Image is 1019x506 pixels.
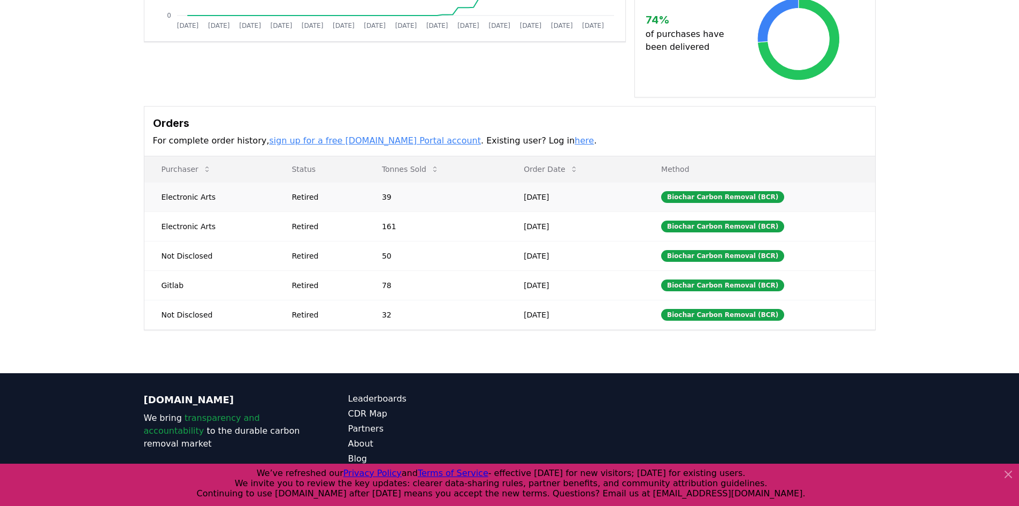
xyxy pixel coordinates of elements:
tspan: 0 [167,12,171,19]
tspan: [DATE] [519,22,541,29]
div: Biochar Carbon Removal (BCR) [661,191,784,203]
td: [DATE] [507,270,644,300]
a: here [574,135,594,146]
tspan: [DATE] [364,22,386,29]
td: 78 [365,270,507,300]
button: Tonnes Sold [373,158,448,180]
td: Not Disclosed [144,241,275,270]
button: Order Date [515,158,587,180]
td: Electronic Arts [144,182,275,212]
tspan: [DATE] [177,22,198,29]
p: For complete order history, . Existing user? Log in . [153,134,867,147]
div: Biochar Carbon Removal (BCR) [661,280,784,291]
div: Retired [292,280,356,291]
tspan: [DATE] [208,22,229,29]
td: 161 [365,212,507,241]
tspan: [DATE] [395,22,417,29]
a: Blog [348,452,510,465]
div: Retired [292,192,356,202]
p: Method [653,164,866,175]
div: Biochar Carbon Removal (BCR) [661,250,784,262]
a: Leaderboards [348,392,510,405]
td: 32 [365,300,507,329]
td: Gitlab [144,270,275,300]
h3: 74 % [646,12,733,28]
div: Retired [292,221,356,232]
td: Not Disclosed [144,300,275,329]
h3: Orders [153,115,867,131]
p: We bring to the durable carbon removal market [144,412,305,450]
td: [DATE] [507,182,644,212]
td: 39 [365,182,507,212]
td: [DATE] [507,300,644,329]
td: [DATE] [507,241,644,270]
tspan: [DATE] [239,22,261,29]
a: About [348,437,510,450]
td: [DATE] [507,212,644,241]
div: Retired [292,251,356,261]
a: CDR Map [348,407,510,420]
tspan: [DATE] [488,22,510,29]
p: Status [283,164,356,175]
div: Retired [292,309,356,320]
tspan: [DATE] [301,22,323,29]
tspan: [DATE] [457,22,479,29]
tspan: [DATE] [426,22,448,29]
a: sign up for a free [DOMAIN_NAME] Portal account [269,135,481,146]
button: Purchaser [153,158,220,180]
div: Biochar Carbon Removal (BCR) [661,221,784,232]
td: 50 [365,241,507,270]
tspan: [DATE] [333,22,355,29]
td: Electronic Arts [144,212,275,241]
tspan: [DATE] [270,22,292,29]
p: [DOMAIN_NAME] [144,392,305,407]
tspan: [DATE] [582,22,604,29]
tspan: [DATE] [551,22,573,29]
span: transparency and accountability [144,413,260,436]
p: of purchases have been delivered [646,28,733,54]
div: Biochar Carbon Removal (BCR) [661,309,784,321]
a: Partners [348,422,510,435]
